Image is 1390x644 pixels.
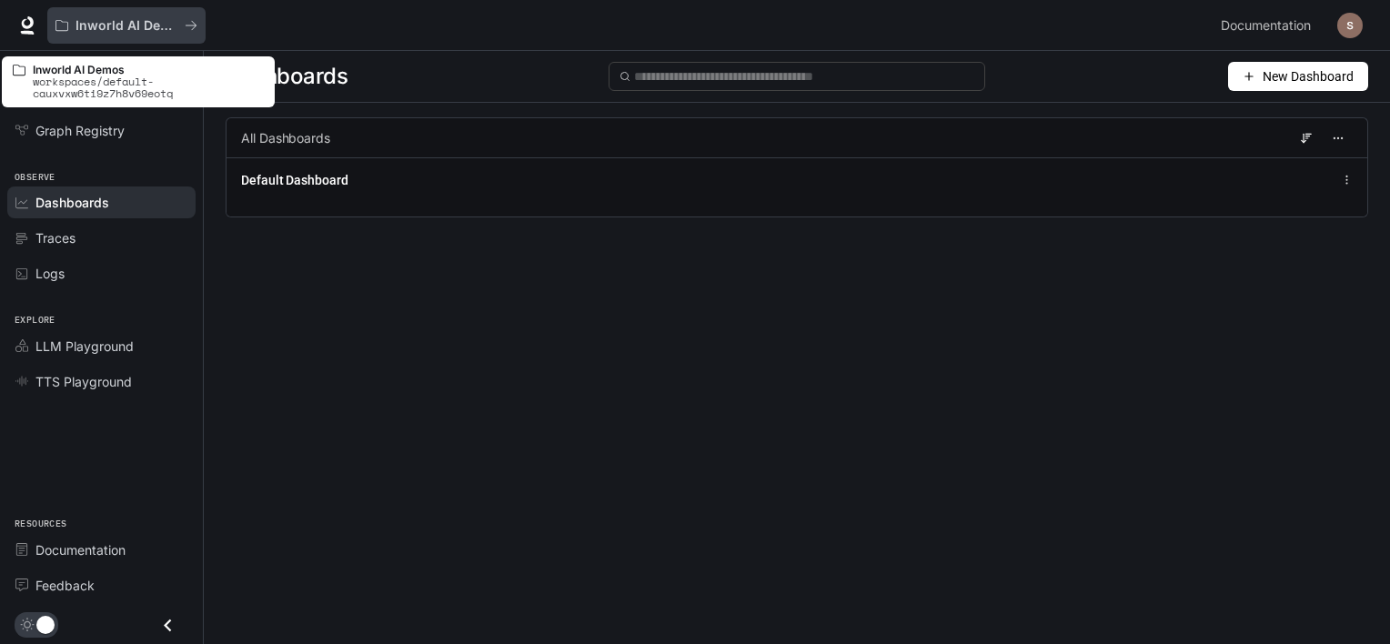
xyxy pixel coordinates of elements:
button: Close drawer [147,607,188,644]
a: Dashboards [7,186,196,218]
span: LLM Playground [35,337,134,356]
button: User avatar [1332,7,1368,44]
span: Dashboards [35,193,109,212]
a: Default Dashboard [241,171,348,189]
a: LLM Playground [7,330,196,362]
span: Dashboards [226,58,347,95]
button: All workspaces [47,7,206,44]
a: Documentation [7,534,196,566]
button: New Dashboard [1228,62,1368,91]
span: Logs [35,264,65,283]
span: Documentation [1221,15,1311,37]
span: Documentation [35,540,126,559]
p: Inworld AI Demos [76,18,177,34]
span: Feedback [35,576,95,595]
p: workspaces/default-cauxvxw6ti9z7h8v69eotq [33,75,264,99]
span: All Dashboards [241,129,330,147]
a: Feedback [7,569,196,601]
a: Graph Registry [7,115,196,146]
span: New Dashboard [1263,66,1354,86]
a: Documentation [1214,7,1325,44]
span: TTS Playground [35,372,132,391]
span: Traces [35,228,76,247]
img: User avatar [1337,13,1363,38]
a: Logs [7,257,196,289]
p: Inworld AI Demos [33,64,264,75]
span: Dark mode toggle [36,614,55,634]
span: Graph Registry [35,121,125,140]
a: Traces [7,222,196,254]
a: TTS Playground [7,366,196,397]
